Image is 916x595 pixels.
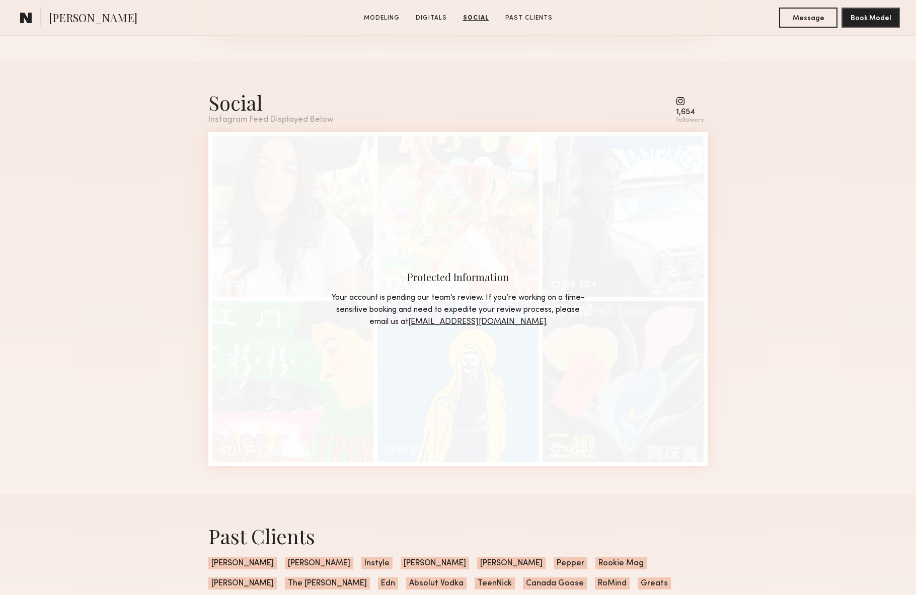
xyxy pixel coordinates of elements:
[638,577,671,589] span: Greats
[285,577,370,589] span: The [PERSON_NAME]
[330,270,586,284] div: Protected Information
[501,14,557,23] a: Past Clients
[676,109,704,116] div: 1,654
[378,577,398,589] span: Edn
[475,577,515,589] span: TeenNick
[208,523,708,549] div: Past Clients
[285,557,353,569] span: [PERSON_NAME]
[554,557,587,569] span: Pepper
[361,557,393,569] span: Instyle
[360,14,404,23] a: Modeling
[523,577,587,589] span: Canada Goose
[412,14,451,23] a: Digitals
[676,117,704,124] div: followers
[459,14,493,23] a: Social
[49,10,137,28] span: [PERSON_NAME]
[330,292,586,328] div: Your account is pending our team’s review. If you’re working on a time-sensitive booking and need...
[208,116,333,124] div: Instagram Feed Displayed Below
[408,318,547,326] a: [EMAIL_ADDRESS][DOMAIN_NAME]
[208,577,277,589] span: [PERSON_NAME]
[779,8,837,28] button: Message
[595,557,647,569] span: Rookie Mag
[208,89,333,116] div: Social
[842,8,900,28] button: Book Model
[842,13,900,22] a: Book Model
[401,557,469,569] span: [PERSON_NAME]
[477,557,546,569] span: [PERSON_NAME]
[595,577,630,589] span: RoMind
[406,577,467,589] span: Absolut Vodka
[208,557,277,569] span: [PERSON_NAME]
